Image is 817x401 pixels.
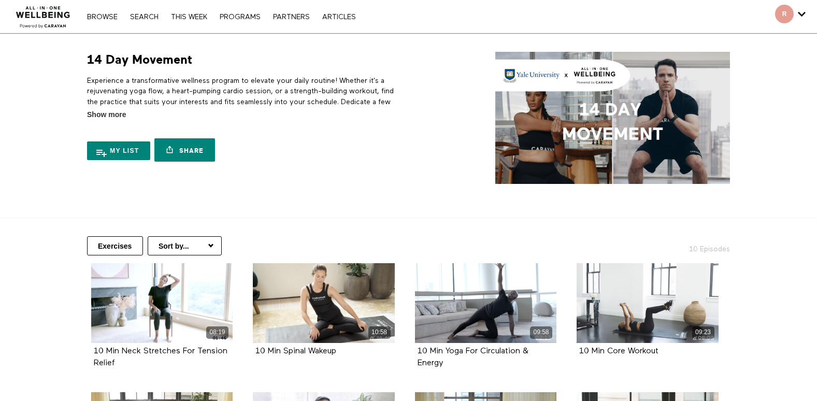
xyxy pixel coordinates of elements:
p: Experience a transformative wellness program to elevate your daily routine! Whether it's a rejuve... [87,76,405,128]
a: PROGRAMS [214,13,266,21]
a: 10 Min Spinal Wakeup [255,347,336,355]
a: 10 Min Neck Stretches For Tension Relief [94,347,227,367]
a: Share [154,138,214,162]
a: PARTNERS [268,13,315,21]
img: 14 Day Movement [495,52,730,184]
a: Search [125,13,164,21]
div: 10:58 [368,326,391,338]
h1: 14 Day Movement [87,52,192,68]
div: 08:19 [206,326,228,338]
a: 10 Min Neck Stretches For Tension Relief 08:19 [91,263,233,343]
a: 10 Min Core Workout 09:23 [577,263,719,343]
div: 09:58 [530,326,552,338]
h2: 10 Episodes [620,236,736,254]
a: 10 Min Yoga For Circulation & Energy 09:58 [415,263,557,343]
span: Show more [87,109,126,120]
a: 10 Min Spinal Wakeup 10:58 [253,263,395,343]
a: Browse [82,13,123,21]
button: My list [87,141,150,160]
nav: Primary [82,11,361,22]
a: 10 Min Core Workout [579,347,658,355]
a: 10 Min Yoga For Circulation & Energy [418,347,528,367]
a: ARTICLES [317,13,361,21]
a: THIS WEEK [166,13,212,21]
div: 09:23 [692,326,714,338]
